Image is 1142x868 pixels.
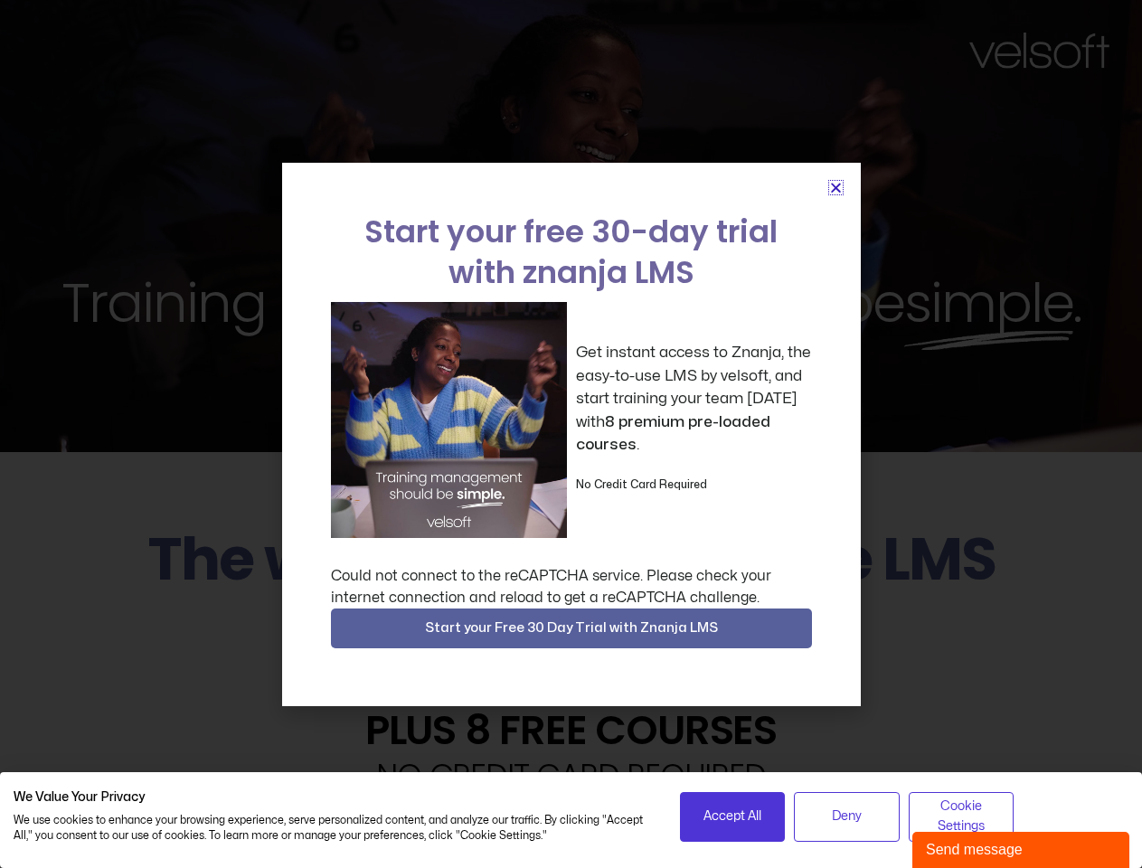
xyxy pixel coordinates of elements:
button: Adjust cookie preferences [909,792,1015,842]
span: Cookie Settings [920,797,1003,837]
p: We use cookies to enhance your browsing experience, serve personalized content, and analyze our t... [14,813,653,844]
a: Close [829,181,843,194]
span: Start your Free 30 Day Trial with Znanja LMS [425,618,718,639]
iframe: chat widget [912,828,1133,868]
span: Deny [832,807,862,826]
h2: Start your free 30-day trial with znanja LMS [331,212,812,293]
p: Get instant access to Znanja, the easy-to-use LMS by velsoft, and start training your team [DATE]... [576,341,812,457]
button: Start your Free 30 Day Trial with Znanja LMS [331,609,812,648]
span: Accept All [703,807,761,826]
button: Deny all cookies [794,792,900,842]
button: Accept all cookies [680,792,786,842]
div: Could not connect to the reCAPTCHA service. Please check your internet connection and reload to g... [331,565,812,609]
strong: No Credit Card Required [576,479,707,490]
strong: 8 premium pre-loaded courses [576,414,770,453]
h2: We Value Your Privacy [14,789,653,806]
img: a woman sitting at her laptop dancing [331,302,567,538]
